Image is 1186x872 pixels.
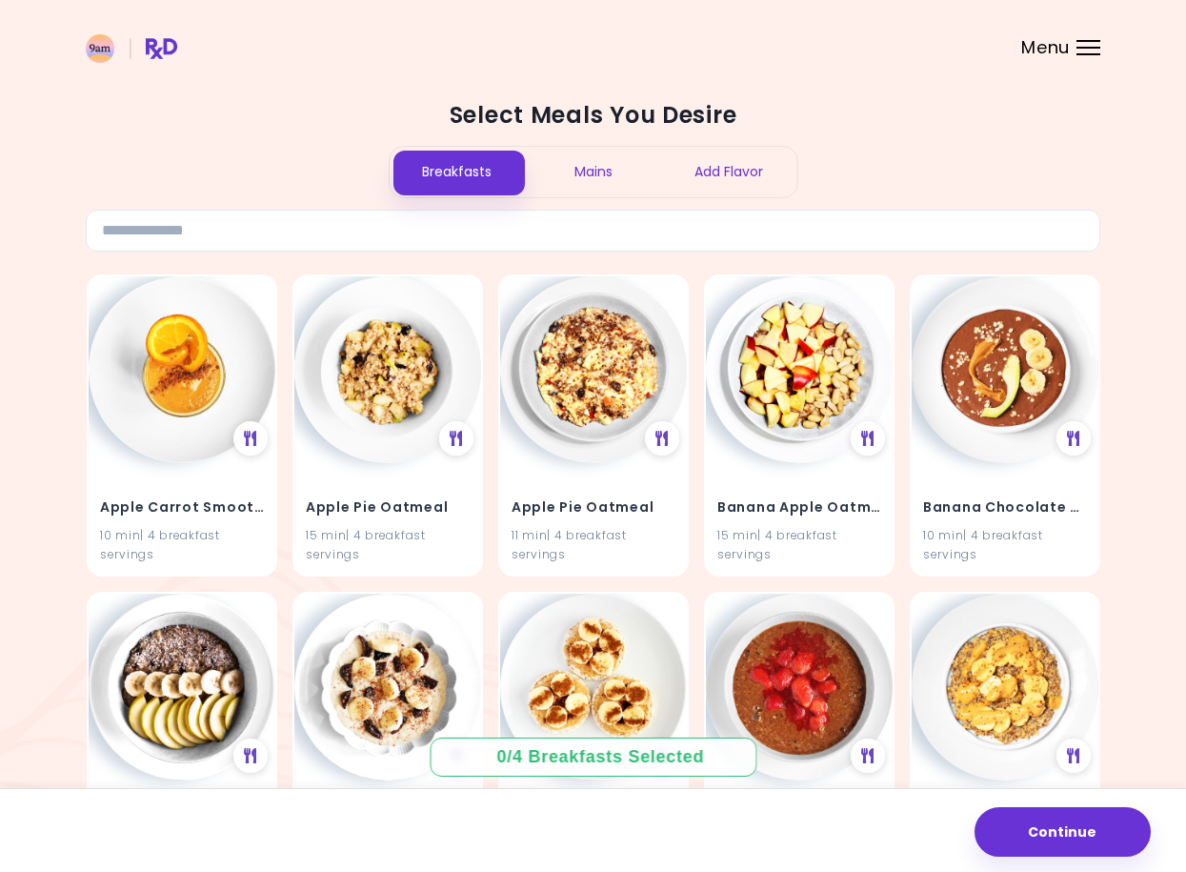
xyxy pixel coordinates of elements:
[306,492,470,522] h4: Apple Pie Oatmeal
[86,34,177,63] img: RxDiet
[923,492,1087,522] h4: Banana Chocolate Smoothie
[975,807,1151,857] button: Continue
[497,745,690,769] div: 0 / 4 Breakfasts Selected
[86,100,1100,131] h2: Select Meals You Desire
[1021,39,1070,56] span: Menu
[525,147,661,197] div: Mains
[439,421,473,456] div: See Meal Plan
[717,492,881,522] h4: Banana Apple Oatmeal
[923,526,1087,562] div: 10 min | 4 breakfast servings
[233,421,268,456] div: See Meal Plan
[100,492,264,522] h4: Apple Carrot Smoothie
[512,492,675,522] h4: Apple Pie Oatmeal
[661,147,797,197] div: Add Flavor
[851,739,885,773] div: See Meal Plan
[306,526,470,562] div: 15 min | 4 breakfast servings
[100,526,264,562] div: 10 min | 4 breakfast servings
[233,739,268,773] div: See Meal Plan
[512,526,675,562] div: 11 min | 4 breakfast servings
[390,147,526,197] div: Breakfasts
[645,421,679,456] div: See Meal Plan
[1056,739,1091,773] div: See Meal Plan
[851,421,885,456] div: See Meal Plan
[1056,421,1091,456] div: See Meal Plan
[717,526,881,562] div: 15 min | 4 breakfast servings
